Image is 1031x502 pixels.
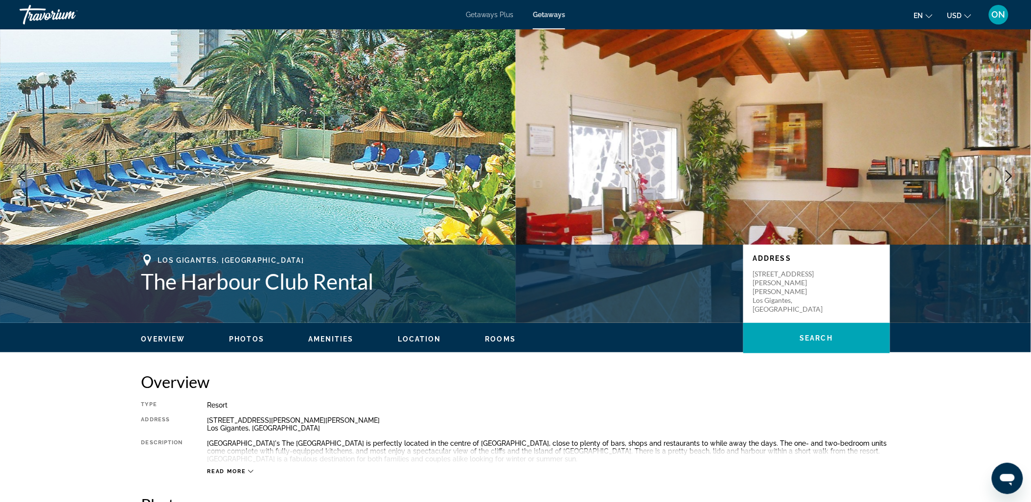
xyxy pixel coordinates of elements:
button: Photos [229,335,264,343]
span: Search [800,334,833,342]
button: Amenities [308,335,354,343]
div: Address [141,416,183,432]
span: Location [398,335,441,343]
span: Rooms [485,335,516,343]
div: Description [141,439,183,463]
iframe: Schaltfläche zum Öffnen des Messaging-Fensters [992,463,1023,494]
span: Los Gigantes, [GEOGRAPHIC_DATA] [158,256,304,264]
div: [STREET_ADDRESS][PERSON_NAME][PERSON_NAME] Los Gigantes, [GEOGRAPHIC_DATA] [207,416,890,432]
a: Travorium [20,2,117,27]
a: Getaways Plus [466,11,513,19]
div: Resort [207,401,890,409]
button: User Menu [986,4,1011,25]
button: Change language [914,8,933,23]
div: [GEOGRAPHIC_DATA]'s The [GEOGRAPHIC_DATA] is perfectly located in the centre of [GEOGRAPHIC_DATA]... [207,439,890,463]
span: en [914,12,923,20]
div: Type [141,401,183,409]
span: ON [992,10,1006,20]
span: Photos [229,335,264,343]
h1: The Harbour Club Rental [141,269,733,294]
button: Change currency [947,8,971,23]
button: Read more [207,468,254,475]
button: Next image [997,164,1021,188]
a: Getaways [533,11,565,19]
span: Read more [207,468,246,475]
p: Address [753,254,880,262]
p: [STREET_ADDRESS][PERSON_NAME][PERSON_NAME] Los Gigantes, [GEOGRAPHIC_DATA] [753,270,831,314]
span: Overview [141,335,185,343]
button: Search [743,323,890,353]
button: Previous image [10,164,34,188]
span: Amenities [308,335,354,343]
button: Overview [141,335,185,343]
button: Rooms [485,335,516,343]
h2: Overview [141,372,890,391]
span: USD [947,12,962,20]
button: Location [398,335,441,343]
